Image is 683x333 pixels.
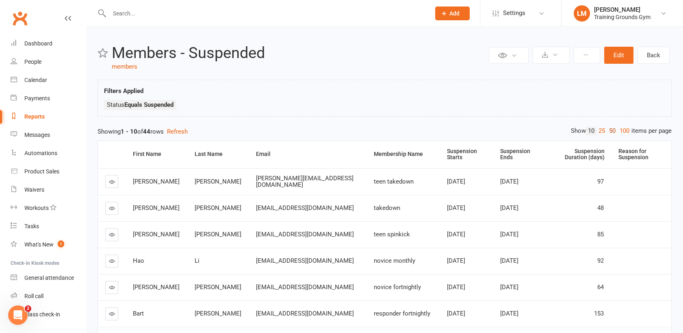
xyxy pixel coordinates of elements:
[11,144,86,162] a: Automations
[133,257,144,264] span: Hao
[107,101,173,108] span: Status
[594,13,650,21] div: Training Grounds Gym
[133,283,180,291] span: [PERSON_NAME]
[607,127,618,135] a: 50
[435,6,470,20] button: Add
[11,162,86,181] a: Product Sales
[637,47,670,64] a: Back
[10,8,30,28] a: Clubworx
[374,231,410,238] span: teen spinkick
[11,126,86,144] a: Messages
[256,204,354,212] span: [EMAIL_ADDRESS][DOMAIN_NAME]
[500,257,518,264] span: [DATE]
[24,95,50,102] div: Payments
[449,10,460,17] span: Add
[195,231,241,238] span: [PERSON_NAME]
[597,257,604,264] span: 92
[447,310,465,317] span: [DATE]
[8,305,28,325] iframe: Intercom live chat
[24,40,52,47] div: Dashboard
[112,63,137,70] a: members
[104,87,143,95] strong: Filters Applied
[167,127,188,136] button: Refresh
[11,89,86,108] a: Payments
[11,305,86,324] a: Class kiosk mode
[121,128,137,135] strong: 1 - 10
[374,204,400,212] span: takedown
[11,287,86,305] a: Roll call
[195,283,241,291] span: [PERSON_NAME]
[256,231,354,238] span: [EMAIL_ADDRESS][DOMAIN_NAME]
[374,178,414,185] span: teen takedown
[11,236,86,254] a: What's New1
[447,231,465,238] span: [DATE]
[571,127,672,135] div: Show items per page
[195,151,242,157] div: Last Name
[195,204,241,212] span: [PERSON_NAME]
[500,204,518,212] span: [DATE]
[24,58,41,65] div: People
[551,148,604,161] div: Suspension Duration (days)
[503,4,525,22] span: Settings
[124,101,173,108] strong: Equals Suspended
[596,127,607,135] a: 25
[11,71,86,89] a: Calendar
[11,108,86,126] a: Reports
[256,175,353,189] span: [PERSON_NAME][EMAIL_ADDRESS][DOMAIN_NAME]
[11,269,86,287] a: General attendance kiosk mode
[195,310,241,317] span: [PERSON_NAME]
[597,231,604,238] span: 85
[133,310,144,317] span: Bart
[24,168,59,175] div: Product Sales
[256,257,354,264] span: [EMAIL_ADDRESS][DOMAIN_NAME]
[25,305,31,312] span: 2
[447,178,465,185] span: [DATE]
[618,127,631,135] a: 100
[594,6,650,13] div: [PERSON_NAME]
[11,53,86,71] a: People
[256,310,354,317] span: [EMAIL_ADDRESS][DOMAIN_NAME]
[143,128,150,135] strong: 44
[24,223,39,229] div: Tasks
[133,204,180,212] span: [PERSON_NAME]
[500,231,518,238] span: [DATE]
[500,148,538,161] div: Suspension Ends
[107,8,425,19] input: Search...
[374,310,430,317] span: responder fortnightly
[11,217,86,236] a: Tasks
[256,151,360,157] div: Email
[586,127,596,135] a: 10
[24,241,54,248] div: What's New
[24,293,43,299] div: Roll call
[195,178,241,185] span: [PERSON_NAME]
[98,127,672,136] div: Showing of rows
[594,310,604,317] span: 153
[447,257,465,264] span: [DATE]
[133,178,180,185] span: [PERSON_NAME]
[447,283,465,291] span: [DATE]
[11,199,86,217] a: Workouts
[374,283,421,291] span: novice fortnightly
[133,151,181,157] div: First Name
[112,45,487,62] h2: Members - Suspended
[374,257,415,264] span: novice monthly
[597,283,604,291] span: 64
[447,148,486,161] div: Suspension Starts
[256,283,354,291] span: [EMAIL_ADDRESS][DOMAIN_NAME]
[24,311,60,318] div: Class check-in
[597,178,604,185] span: 97
[447,204,465,212] span: [DATE]
[58,240,64,247] span: 1
[24,275,74,281] div: General attendance
[11,181,86,199] a: Waivers
[24,113,45,120] div: Reports
[500,178,518,185] span: [DATE]
[24,132,50,138] div: Messages
[24,205,49,211] div: Workouts
[24,150,57,156] div: Automations
[574,5,590,22] div: LM
[374,151,433,157] div: Membership Name
[24,186,44,193] div: Waivers
[604,47,633,64] button: Edit
[500,283,518,291] span: [DATE]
